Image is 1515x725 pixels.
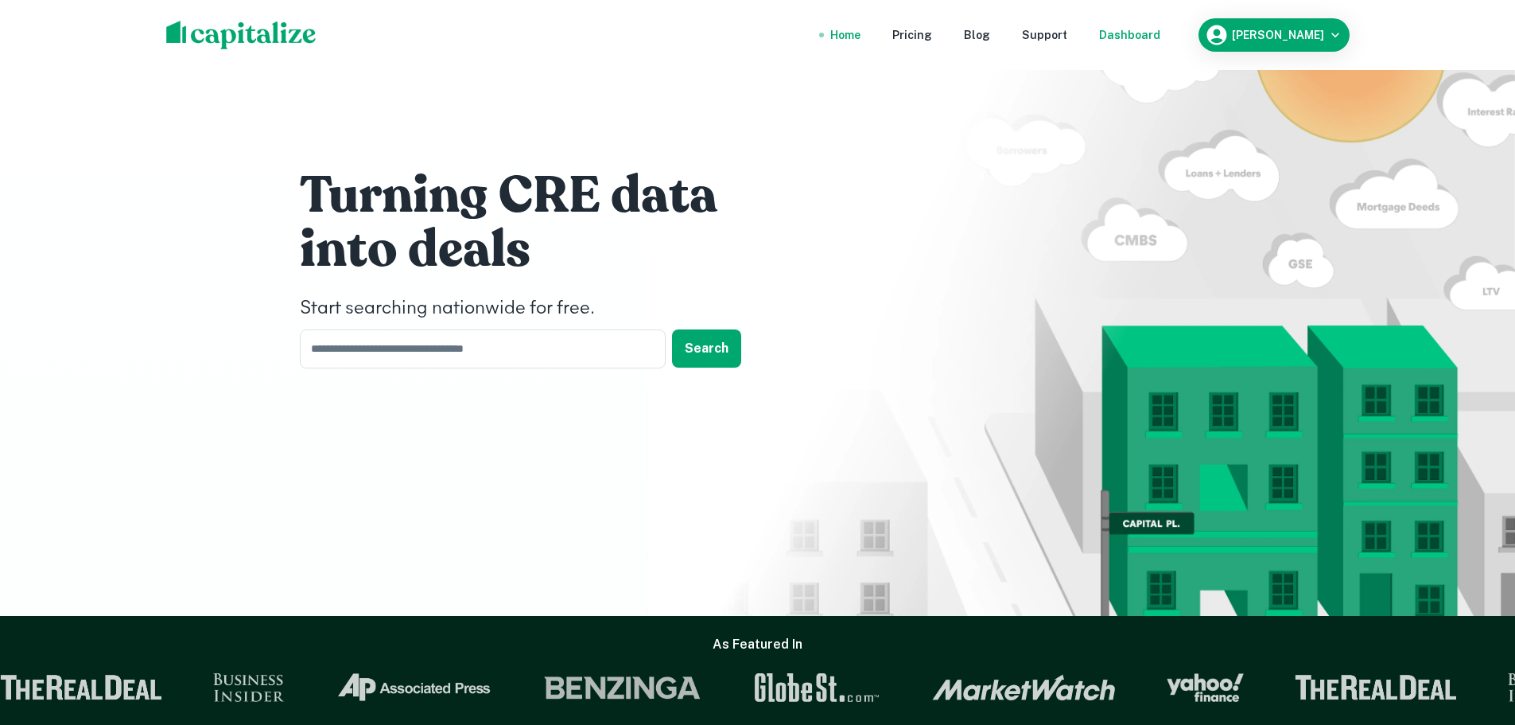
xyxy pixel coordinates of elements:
[1232,29,1324,41] h6: [PERSON_NAME]
[98,673,169,702] img: Business Insider
[830,26,860,44] a: Home
[1198,18,1350,52] button: [PERSON_NAME]
[166,21,317,49] img: capitalize-logo.png
[428,673,587,702] img: Benzinga
[672,329,741,368] button: Search
[220,673,377,702] img: Associated Press
[300,294,777,323] h4: Start searching nationwide for free.
[1051,673,1128,702] img: Yahoo Finance
[1393,673,1464,702] img: Business Insider
[1179,675,1342,700] img: The Real Deal
[713,635,802,654] h6: As Featured In
[300,164,777,228] h1: Turning CRE data
[964,26,990,44] a: Blog
[817,674,1000,701] img: Market Watch
[637,673,766,702] img: GlobeSt
[300,218,777,282] h1: into deals
[892,26,932,44] a: Pricing
[1435,598,1515,674] iframe: Chat Widget
[1022,26,1067,44] a: Support
[1099,26,1160,44] a: Dashboard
